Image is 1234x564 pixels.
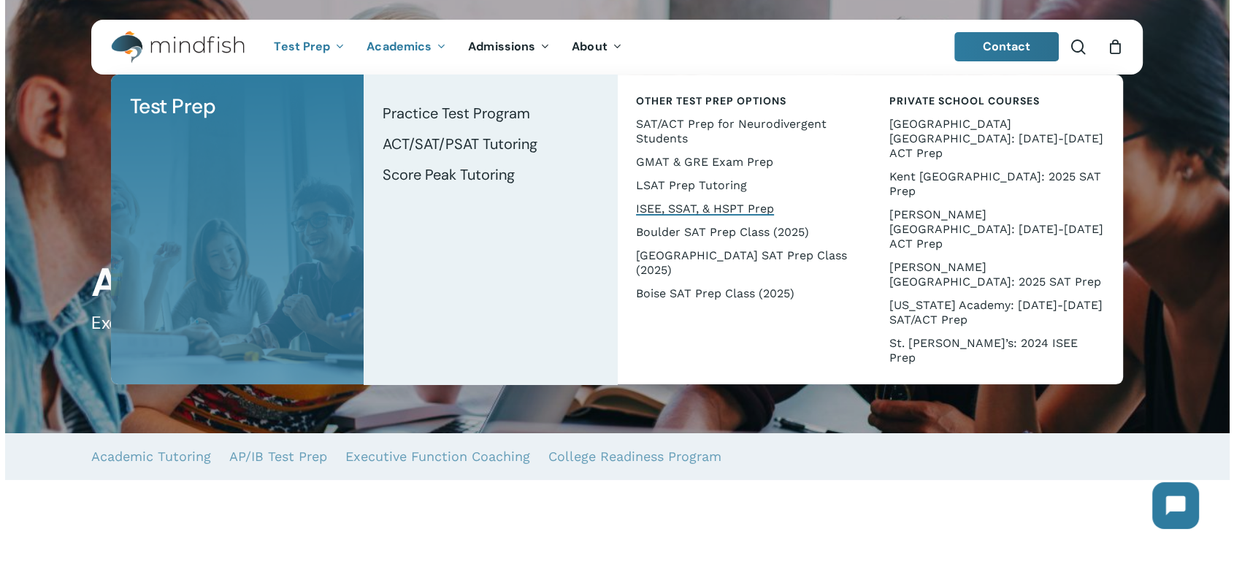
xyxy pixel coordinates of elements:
[457,41,561,53] a: Admissions
[632,113,856,150] a: SAT/ACT Prep for Neurodivergent Students
[383,104,530,123] span: Practice Test Program
[636,225,809,239] span: Boulder SAT Prep Class (2025)
[885,165,1109,203] a: Kent [GEOGRAPHIC_DATA]: 2025 SAT Prep
[383,134,537,153] span: ACT/SAT/PSAT Tutoring
[274,39,330,54] span: Test Prep
[548,433,721,480] a: College Readiness Program
[356,41,457,53] a: Academics
[130,93,216,120] span: Test Prep
[91,259,1142,306] h1: Academic Support
[229,433,327,480] a: AP/IB Test Prep
[636,286,794,300] span: Boise SAT Prep Class (2025)
[636,94,786,107] span: Other Test Prep Options
[889,298,1103,327] span: [US_STATE] Academy: [DATE]-[DATE] SAT/ACT Prep
[468,39,535,54] span: Admissions
[561,41,633,53] a: About
[885,113,1109,165] a: [GEOGRAPHIC_DATA] [GEOGRAPHIC_DATA]: [DATE]-[DATE] ACT Prep
[632,89,856,113] a: Other Test Prep Options
[885,332,1109,370] a: St. [PERSON_NAME]’s: 2024 ISEE Prep
[383,165,515,184] span: Score Peak Tutoring
[889,94,1040,107] span: Private School Courses
[91,20,1143,75] header: Main Menu
[885,203,1109,256] a: [PERSON_NAME][GEOGRAPHIC_DATA]: [DATE]-[DATE] ACT Prep
[263,41,356,53] a: Test Prep
[889,260,1101,289] span: [PERSON_NAME][GEOGRAPHIC_DATA]: 2025 SAT Prep
[636,117,827,145] span: SAT/ACT Prep for Neurodivergent Students
[889,336,1078,365] span: St. [PERSON_NAME]’s: 2024 ISEE Prep
[889,169,1101,198] span: Kent [GEOGRAPHIC_DATA]: 2025 SAT Prep
[885,89,1109,113] a: Private School Courses
[632,221,856,244] a: Boulder SAT Prep Class (2025)
[91,311,1142,335] h5: Excel in Your School and Build a Lasting Foundation for Academic Success
[632,282,856,305] a: Boise SAT Prep Class (2025)
[1107,39,1123,55] a: Cart
[636,248,847,277] span: [GEOGRAPHIC_DATA] SAT Prep Class (2025)
[1138,468,1214,544] iframe: Chatbot
[91,433,211,480] a: Academic Tutoring
[885,256,1109,294] a: [PERSON_NAME][GEOGRAPHIC_DATA]: 2025 SAT Prep
[572,39,608,54] span: About
[889,117,1103,160] span: [GEOGRAPHIC_DATA] [GEOGRAPHIC_DATA]: [DATE]-[DATE] ACT Prep
[983,39,1031,54] span: Contact
[885,294,1109,332] a: [US_STATE] Academy: [DATE]-[DATE] SAT/ACT Prep
[632,197,856,221] a: ISEE, SSAT, & HSPT Prep
[636,155,773,169] span: GMAT & GRE Exam Prep
[889,207,1103,251] span: [PERSON_NAME][GEOGRAPHIC_DATA]: [DATE]-[DATE] ACT Prep
[378,98,602,129] a: Practice Test Program
[378,159,602,190] a: Score Peak Tutoring
[263,20,632,75] nav: Main Menu
[632,174,856,197] a: LSAT Prep Tutoring
[636,202,774,216] span: ISEE, SSAT, & HSPT Prep
[126,89,350,124] a: Test Prep
[632,244,856,282] a: [GEOGRAPHIC_DATA] SAT Prep Class (2025)
[345,433,530,480] a: Executive Function Coaching
[954,32,1059,61] a: Contact
[636,178,747,192] span: LSAT Prep Tutoring
[378,129,602,159] a: ACT/SAT/PSAT Tutoring
[367,39,432,54] span: Academics
[632,150,856,174] a: GMAT & GRE Exam Prep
